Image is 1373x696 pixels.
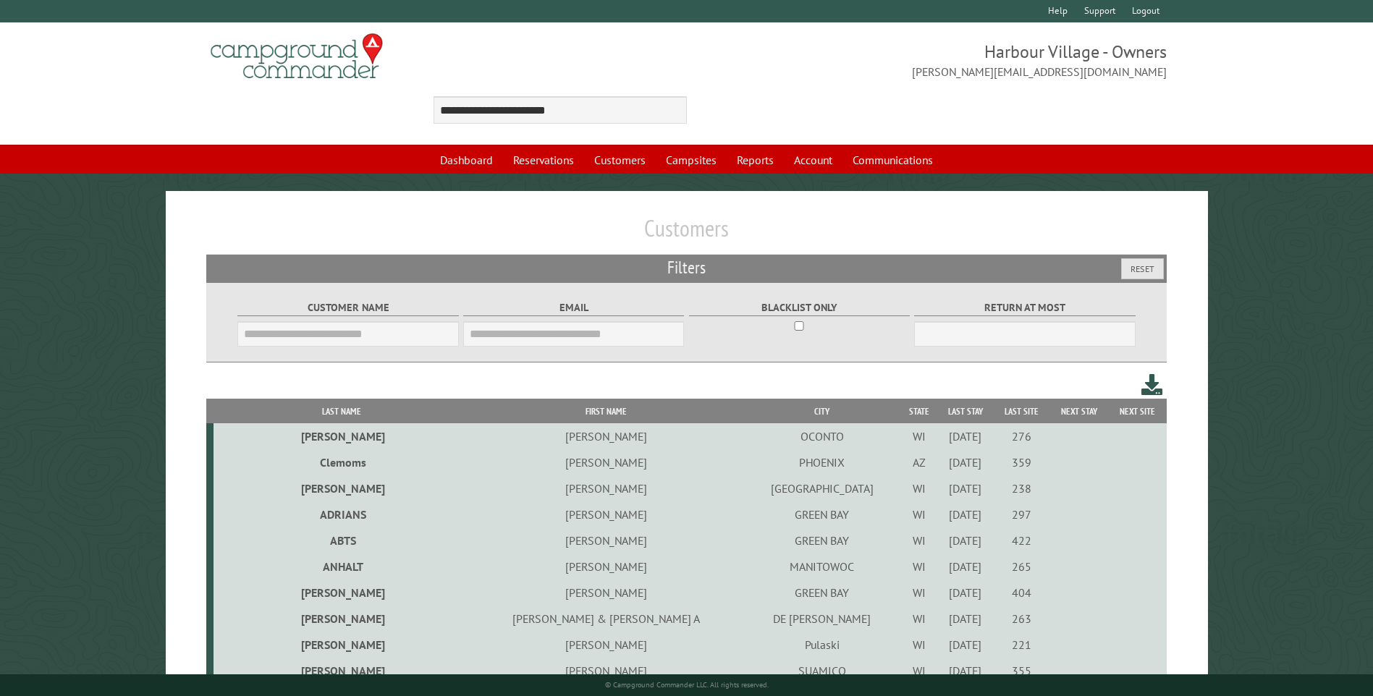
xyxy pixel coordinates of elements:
[900,501,937,527] td: WI
[900,658,937,684] td: WI
[469,606,743,632] td: [PERSON_NAME] & [PERSON_NAME] A
[206,255,1166,282] h2: Filters
[844,146,942,174] a: Communications
[469,527,743,553] td: [PERSON_NAME]
[206,214,1166,254] h1: Customers
[914,300,1135,316] label: Return at most
[469,632,743,658] td: [PERSON_NAME]
[469,501,743,527] td: [PERSON_NAME]
[687,40,1167,80] span: Harbour Village - Owners [PERSON_NAME][EMAIL_ADDRESS][DOMAIN_NAME]
[214,553,469,580] td: ANHALT
[900,553,937,580] td: WI
[939,585,992,600] div: [DATE]
[994,475,1049,501] td: 238
[994,423,1049,449] td: 276
[939,429,992,444] div: [DATE]
[206,28,387,85] img: Campground Commander
[743,632,901,658] td: Pulaski
[994,606,1049,632] td: 263
[214,475,469,501] td: [PERSON_NAME]
[214,423,469,449] td: [PERSON_NAME]
[900,580,937,606] td: WI
[214,606,469,632] td: [PERSON_NAME]
[743,606,901,632] td: DE [PERSON_NAME]
[237,300,458,316] label: Customer Name
[214,580,469,606] td: [PERSON_NAME]
[937,399,994,424] th: Last Stay
[1141,371,1162,398] a: Download this customer list (.csv)
[214,449,469,475] td: Clemoms
[900,475,937,501] td: WI
[994,527,1049,553] td: 422
[586,146,654,174] a: Customers
[504,146,583,174] a: Reservations
[939,481,992,496] div: [DATE]
[994,501,1049,527] td: 297
[900,449,937,475] td: AZ
[657,146,725,174] a: Campsites
[900,527,937,553] td: WI
[1049,399,1108,424] th: Next Stay
[994,632,1049,658] td: 221
[939,533,992,548] div: [DATE]
[728,146,782,174] a: Reports
[994,580,1049,606] td: 404
[939,637,992,652] div: [DATE]
[939,507,992,522] div: [DATE]
[939,663,992,678] div: [DATE]
[939,611,992,626] div: [DATE]
[743,399,901,424] th: City
[469,580,743,606] td: [PERSON_NAME]
[743,527,901,553] td: GREEN BAY
[463,300,684,316] label: Email
[994,658,1049,684] td: 355
[469,399,743,424] th: First Name
[214,632,469,658] td: [PERSON_NAME]
[994,449,1049,475] td: 359
[743,449,901,475] td: PHOENIX
[469,658,743,684] td: [PERSON_NAME]
[743,658,901,684] td: SUAMICO
[900,606,937,632] td: WI
[939,455,992,470] div: [DATE]
[1121,258,1164,279] button: Reset
[900,632,937,658] td: WI
[214,527,469,553] td: ABTS
[900,399,937,424] th: State
[900,423,937,449] td: WI
[743,475,901,501] td: [GEOGRAPHIC_DATA]
[469,449,743,475] td: [PERSON_NAME]
[994,553,1049,580] td: 265
[214,501,469,527] td: ADRIANS
[743,501,901,527] td: GREEN BAY
[1109,399,1167,424] th: Next Site
[689,300,910,316] label: Blacklist only
[605,680,769,689] small: © Campground Commander LLC. All rights reserved.
[214,399,469,424] th: Last Name
[431,146,502,174] a: Dashboard
[469,475,743,501] td: [PERSON_NAME]
[743,580,901,606] td: GREEN BAY
[743,423,901,449] td: OCONTO
[469,423,743,449] td: [PERSON_NAME]
[469,553,743,580] td: [PERSON_NAME]
[994,399,1049,424] th: Last Site
[785,146,841,174] a: Account
[214,658,469,684] td: [PERSON_NAME]
[939,559,992,574] div: [DATE]
[743,553,901,580] td: MANITOWOC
